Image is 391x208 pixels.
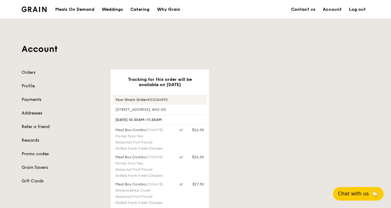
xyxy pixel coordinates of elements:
img: Grain [22,6,47,12]
div: Why Grain [157,0,180,19]
span: (1761474) [146,155,163,159]
a: Why Grain [153,0,184,19]
div: #G3286895 [113,95,207,105]
a: Account [319,0,345,19]
a: Payments [22,97,103,103]
div: Watermelime Crush [115,188,172,193]
span: (1761473) [146,182,163,186]
span: (1761475) [146,128,163,132]
div: $26.50 [192,155,204,160]
div: Grilled Farm Fresh Chicken [115,146,172,151]
a: Weddings [98,0,127,19]
div: Meal Box Combo [115,155,172,160]
div: Meal Box Combo [115,182,172,187]
a: Addresses [22,110,103,116]
a: Catering [127,0,153,19]
div: Seasonal Fruit Parcel [115,140,172,145]
button: Chat with us🦙 [333,187,384,201]
a: Profile [22,83,103,89]
div: [STREET_ADDRESS], #00-00 [113,107,207,112]
strong: Your Grain Order [115,98,147,102]
a: Promo codes [22,151,103,157]
div: Catering [130,0,150,19]
div: Grilled Farm Fresh Chicken [115,173,172,178]
h1: Account [22,44,369,55]
div: $27.50 [192,182,204,187]
span: 🦙 [371,190,379,198]
div: [DATE] 10:30AM–11:30AM [113,114,207,125]
a: Gift Cards [22,178,103,184]
div: Grilled Farm Fresh Chicken [115,200,172,205]
a: Grain Savers [22,164,103,171]
div: Seasonal Fruit Parcel [115,194,172,199]
a: Orders [22,69,103,76]
div: Seasonal Fruit Parcel [115,167,172,172]
div: Weddings [102,0,123,19]
div: Meals On Demand [55,0,94,19]
div: x1 [179,127,183,132]
a: Rewards [22,137,103,144]
div: Honey Yuzu Tea [115,134,172,139]
div: x1 [179,155,183,160]
span: Chat with us [338,190,369,198]
div: Meal Box Combo [115,127,172,132]
div: $26.50 [192,127,204,132]
a: Refer a friend [22,124,103,130]
div: Honey Yuzu Tea [115,161,172,166]
div: x1 [179,182,183,187]
h3: Tracking for this order will be available on [DATE] [120,77,199,87]
a: Log out [345,0,369,19]
a: Contact us [287,0,319,19]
